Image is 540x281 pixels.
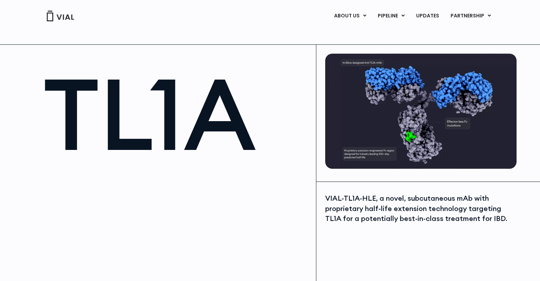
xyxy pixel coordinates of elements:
div: VIAL-TL1A-HLE, a novel, subcutaneous mAb with proprietary half-life extension technology targetin... [325,193,515,224]
a: PARTNERSHIPMenu Toggle [445,10,497,22]
img: TL1A antibody diagram. [325,54,517,169]
h1: TL1A [43,64,309,163]
img: Vial Logo [46,11,75,21]
a: PIPELINEMenu Toggle [372,10,410,22]
a: UPDATES [410,10,444,22]
a: ABOUT USMenu Toggle [328,10,372,22]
